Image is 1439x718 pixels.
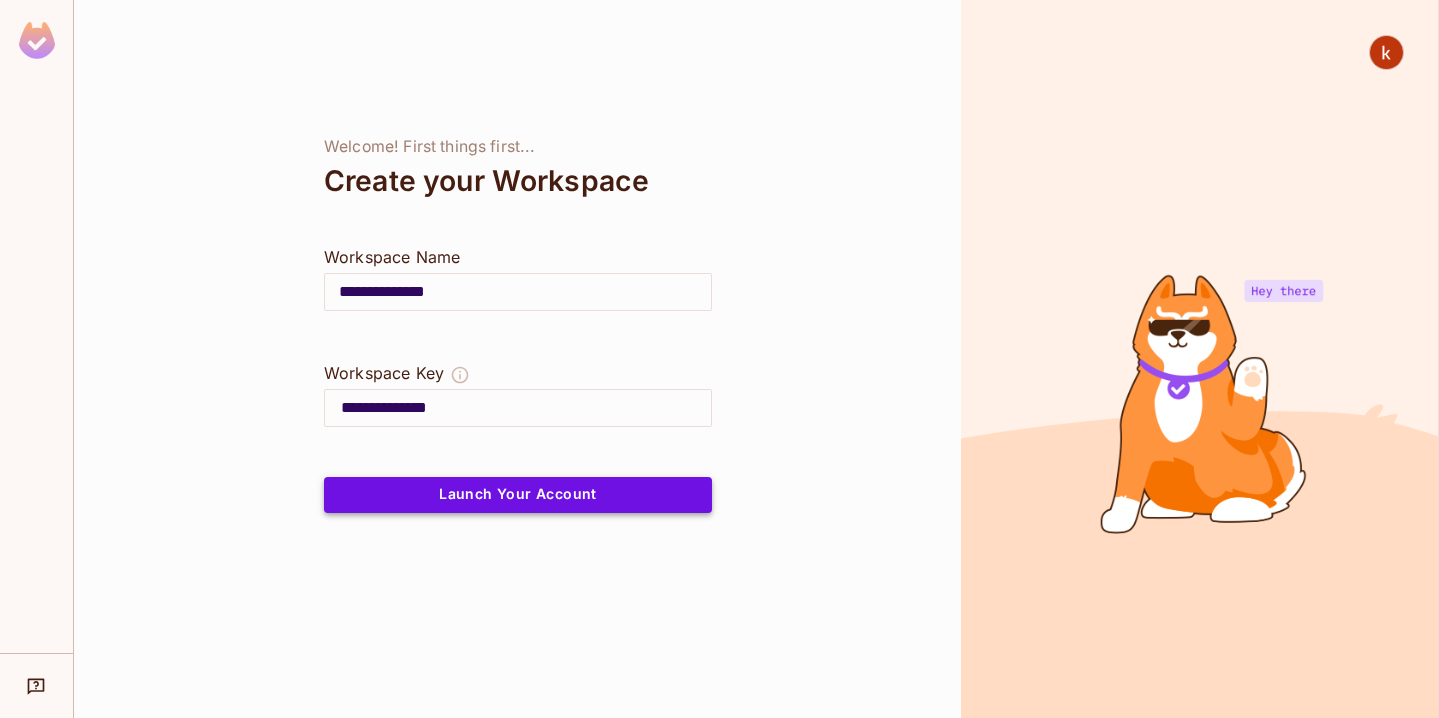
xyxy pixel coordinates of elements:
[14,666,59,706] div: Help & Updates
[324,245,712,269] div: Workspace Name
[1370,36,1403,69] img: kritsakorn choatchaojaru
[324,477,712,513] button: Launch Your Account
[324,137,712,157] div: Welcome! First things first...
[19,22,55,59] img: SReyMgAAAABJRU5ErkJggg==
[450,361,470,389] button: The Workspace Key is unique, and serves as the identifier of your workspace.
[324,361,444,385] div: Workspace Key
[324,157,712,205] div: Create your Workspace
